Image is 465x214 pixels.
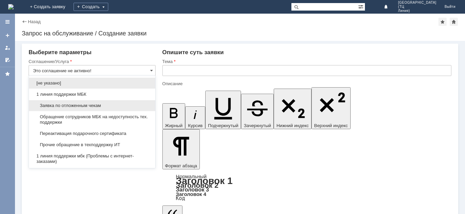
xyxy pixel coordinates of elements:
a: Мои согласования [2,55,13,65]
button: Курсив [185,106,205,129]
div: Создать [74,3,108,11]
span: Жирный [165,123,183,128]
span: Подчеркнутый [208,123,238,128]
span: Переактивация подарочного сертификата [33,131,151,136]
a: Заголовок 1 [176,175,233,186]
div: Тема [162,59,450,64]
span: 1 линия поддержки мбк (Проблемы с интернет-заказами) [33,153,151,164]
span: Обращение сотрудников МБК на недоступность тех. поддержки [33,114,151,125]
a: Код [176,195,185,201]
div: Описание [162,81,450,86]
button: Нижний индекс [274,89,311,129]
span: Выберите параметры [29,49,92,56]
a: Назад [28,19,41,24]
img: logo [8,4,14,10]
span: Курсив [188,123,203,128]
button: Формат абзаца [162,129,200,169]
span: Линия) [398,9,436,13]
span: Заявка по отложенным чекам [33,103,151,108]
a: Создать заявку [2,30,13,41]
span: [не указано] [33,80,151,86]
button: Жирный [162,103,186,129]
span: Формат абзаца [165,163,197,168]
div: Соглашение/Услуга [29,59,154,64]
button: Подчеркнутый [205,91,241,129]
button: Зачеркнутый [241,94,274,129]
span: Зачеркнутый [244,123,271,128]
span: 1 линия поддержки МБК [33,92,151,97]
span: Верхний индекс [314,123,348,128]
span: Опишите суть заявки [162,49,224,56]
div: Запрос на обслуживание / Создание заявки [22,30,458,37]
a: Заголовок 4 [176,191,206,197]
span: [GEOGRAPHIC_DATA] [398,1,436,5]
a: Мои заявки [2,42,13,53]
button: Верхний индекс [311,87,351,129]
a: Нормальный [176,173,207,179]
a: Заголовок 2 [176,181,219,189]
a: Перейти на домашнюю страницу [8,4,14,10]
span: Расширенный поиск [358,3,365,10]
span: (ТЦ [398,5,436,9]
span: Прочие обращение в техподдержку ИТ [33,142,151,148]
a: Заголовок 3 [176,186,209,193]
div: Формат абзаца [162,174,451,201]
div: Сделать домашней страницей [450,18,458,26]
div: Добавить в избранное [438,18,447,26]
span: Нижний индекс [276,123,309,128]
